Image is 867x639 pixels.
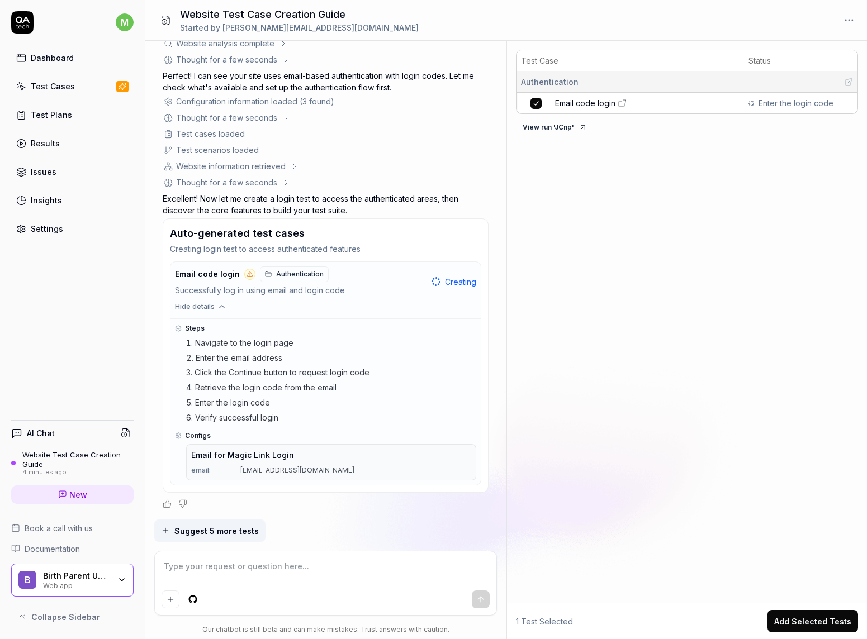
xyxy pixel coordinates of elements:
[11,47,134,69] a: Dashboard
[174,525,259,537] span: Suggest 5 more tests
[744,50,857,71] th: Status
[276,269,324,279] span: Authentication
[516,121,594,132] a: View run 'JCnp'
[11,522,134,534] a: Book a call with us
[11,189,134,211] a: Insights
[69,489,87,500] span: New
[170,243,481,255] p: Creating login test to access authenticated features
[11,605,134,628] button: Collapse Sidebar
[163,499,172,508] button: Positive feedback
[31,611,100,623] span: Collapse Sidebar
[186,337,476,350] li: Navigate to the login page
[260,266,329,282] a: Authentication
[11,161,134,183] a: Issues
[116,11,134,34] button: m
[176,96,334,107] div: Configuration information loaded (3 found)
[31,137,60,149] div: Results
[555,97,742,109] a: Email code login
[180,7,419,22] h1: Website Test Case Creation Guide
[11,543,134,555] a: Documentation
[517,50,744,71] th: Test Case
[178,499,187,508] button: Negative feedback
[186,382,476,394] li: Retrieve the login code from the email
[175,284,427,297] div: Successfully log in using email and login code
[767,610,858,632] button: Add Selected Tests
[170,226,305,241] h3: Auto-generated test cases
[25,543,80,555] span: Documentation
[163,193,489,216] p: Excellent! Now let me create a login test to access the authenticated areas, then discover the co...
[11,218,134,240] a: Settings
[170,302,481,316] button: Hide details
[191,449,294,461] span: Email for Magic Link Login
[186,412,476,425] li: Verify successful login
[176,37,274,49] div: Website analysis complete
[31,109,72,121] div: Test Plans
[516,118,594,136] button: View run 'JCnp'
[11,450,134,476] a: Website Test Case Creation Guide4 minutes ago
[18,571,36,589] span: B
[163,70,489,93] p: Perfect! I can see your site uses email-based authentication with login codes. Let me check what'...
[185,323,205,333] span: Steps
[154,519,266,542] button: Suggest 5 more tests
[240,465,354,475] span: [EMAIL_ADDRESS][DOMAIN_NAME]
[31,80,75,92] div: Test Cases
[759,97,833,109] span: Enter the login code
[176,54,277,65] div: Thought for a few seconds
[43,571,110,581] div: Birth Parent Update
[191,465,236,475] span: email :
[162,590,179,608] button: Add attachment
[25,522,93,534] span: Book a call with us
[176,112,277,123] div: Thought for a few seconds
[180,22,419,34] div: Started by
[186,352,476,365] li: Enter the email address
[170,262,481,302] button: Email code loginAuthenticationSuccessfully log in using email and login code Creating
[185,431,211,441] span: Configs
[43,580,110,589] div: Web app
[11,485,134,504] a: New
[31,223,63,235] div: Settings
[176,128,245,140] div: Test cases loaded
[175,302,215,312] span: Hide details
[154,624,497,635] div: Our chatbot is still beta and can make mistakes. Trust answers with caution.
[11,104,134,126] a: Test Plans
[176,144,259,156] div: Test scenarios loaded
[176,160,286,172] div: Website information retrieved
[31,166,56,178] div: Issues
[11,132,134,154] a: Results
[31,52,74,64] div: Dashboard
[445,276,476,288] span: Creating
[176,177,277,188] div: Thought for a few seconds
[31,194,62,206] div: Insights
[186,366,476,379] li: Click the Continue button to request login code
[22,469,134,476] div: 4 minutes ago
[516,616,573,627] span: 1 Test Selected
[186,397,476,409] li: Enter the login code
[11,75,134,97] a: Test Cases
[521,76,579,88] span: Authentication
[116,13,134,31] span: m
[27,427,55,439] h4: AI Chat
[11,564,134,597] button: BBirth Parent UpdateWeb app
[222,23,419,32] span: [PERSON_NAME][EMAIL_ADDRESS][DOMAIN_NAME]
[555,97,615,109] span: Email code login
[175,269,240,279] span: Email code login
[22,450,134,469] div: Website Test Case Creation Guide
